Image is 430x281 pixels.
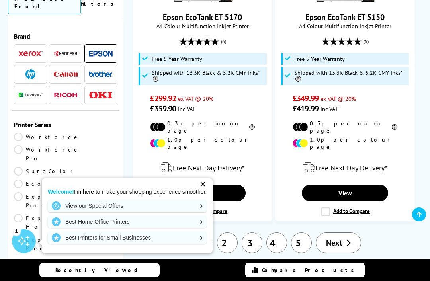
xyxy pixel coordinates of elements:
[19,90,43,100] a: Lexmark
[279,156,410,179] div: modal_delivery
[221,34,226,49] span: (6)
[178,95,213,102] span: ex VAT @ 20%
[55,267,146,274] span: Recently Viewed
[19,93,43,98] img: Lexmark
[54,72,78,77] img: Canon
[19,69,43,79] a: HP
[14,214,90,231] a: Expression Home
[14,133,80,141] a: Workforce
[293,103,319,114] span: £419.99
[14,145,80,163] a: Workforce Pro
[217,232,238,253] a: 2
[48,199,207,212] a: View our Special Offers
[89,69,113,79] a: Brother
[293,120,397,134] li: 0.3p per mono page
[89,51,113,57] img: Epson
[48,215,207,228] a: Best Home Office Printers
[150,93,176,103] span: £299.92
[89,49,113,59] a: Epson
[316,232,361,253] a: Next
[242,232,262,253] a: 3
[137,156,268,179] div: modal_delivery
[302,185,388,201] a: View
[294,70,407,82] span: Shipped with 13.3K Black & 5.2K CMY Inks*
[14,180,66,188] a: EcoTank
[262,267,358,274] span: Compare Products
[54,90,78,100] a: Ricoh
[291,232,312,253] a: 5
[25,69,35,79] img: HP
[48,189,74,195] strong: Welcome!
[54,51,78,57] img: Kyocera
[14,121,117,129] span: Printer Series
[152,56,202,62] span: Free 5 Year Warranty
[14,192,90,210] a: Expression Photo
[89,71,113,77] img: Brother
[48,188,207,195] p: I'm here to make your shopping experience smoother.
[305,12,385,22] a: Epson EcoTank ET-5150
[89,90,113,100] a: OKI
[14,167,76,176] a: SureColor
[150,120,255,134] li: 0.3p per mono page
[89,92,113,98] img: OKI
[150,103,176,114] span: £359.90
[245,263,365,277] a: Compare Products
[54,49,78,59] a: Kyocera
[266,232,287,253] a: 4
[326,238,342,248] span: Next
[163,12,242,22] a: Epson EcoTank ET-5170
[54,93,78,97] img: Ricoh
[150,136,255,150] li: 1.0p per colour page
[294,56,345,62] span: Free 5 Year Warranty
[19,49,43,59] a: Xerox
[321,95,356,102] span: ex VAT @ 20%
[293,136,397,150] li: 1.0p per colour page
[48,231,207,244] a: Best Printers for Small Businesses
[137,22,268,30] span: A4 Colour Multifunction Inkjet Printer
[152,70,265,82] span: Shipped with 13.3K Black & 5.2K CMY Inks*
[321,105,338,113] span: inc VAT
[39,263,160,277] a: Recently Viewed
[197,179,208,190] div: ✕
[54,69,78,79] a: Canon
[364,34,369,49] span: (6)
[293,93,319,103] span: £349.99
[12,226,21,235] div: 1
[14,32,117,40] span: Brand
[321,207,370,216] label: Add to Compare
[19,51,43,57] img: Xerox
[178,105,195,113] span: inc VAT
[279,22,410,30] span: A4 Colour Multifunction Inkjet Printer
